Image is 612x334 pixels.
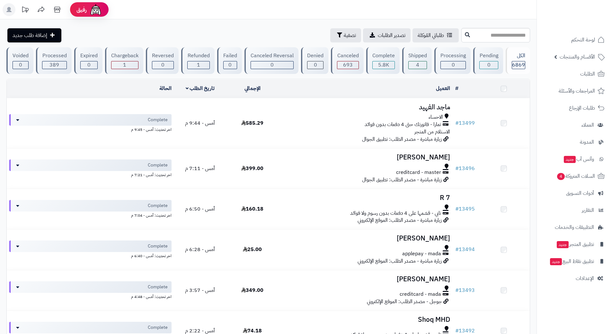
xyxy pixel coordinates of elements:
[307,61,323,69] div: 0
[330,47,365,74] a: Canceled 693
[13,32,47,39] span: إضافة طلب جديد
[244,85,261,92] a: الإجمالي
[5,47,35,74] a: Voided 0
[358,216,442,224] span: زيارة مباشرة - مصدر الطلب: الموقع الإلكتروني
[365,121,441,128] span: تمارا - فاتورتك حتى 4 دفعات بدون فوائد
[541,185,608,201] a: أدوات التسويق
[148,117,168,123] span: Complete
[9,171,172,178] div: اخر تحديث: أمس - 7:21 م
[271,61,274,69] span: 0
[363,28,411,42] a: تصدير الطلبات
[148,324,168,331] span: Complete
[378,61,389,69] span: 5.8K
[556,172,595,181] span: السلات المتروكة
[145,47,180,74] a: Reversed 0
[362,176,442,184] span: زيارة مباشرة - مصدر الطلب: تطبيق الجوال
[378,32,405,39] span: تصدير الطلبات
[89,3,102,16] img: ai-face.png
[455,286,475,294] a: #13493
[365,47,401,74] a: Complete 5.8K
[350,210,441,217] span: تابي - قسّمها على 4 دفعات بدون رسوم ولا فوائد
[111,52,138,59] div: Chargeback
[343,61,353,69] span: 693
[400,291,441,298] span: creditcard - mada
[440,52,466,59] div: Processing
[13,52,29,59] div: Voided
[35,47,73,74] a: Processed 389
[9,126,172,132] div: اخر تحديث: أمس - 9:45 م
[281,235,450,242] h3: [PERSON_NAME]
[541,168,608,184] a: السلات المتروكة4
[185,286,215,294] span: أمس - 3:57 م
[228,61,232,69] span: 0
[358,257,442,265] span: زيارة مباشرة - مصدر الطلب: الموقع الإلكتروني
[560,52,595,61] span: الأقسام والمنتجات
[418,32,444,39] span: طلباتي المُوكلة
[180,47,216,74] a: Refunded 1
[412,28,459,42] a: طلباتي المُوكلة
[563,155,594,164] span: وآتس آب
[17,3,33,18] a: تحديثات المنصة
[185,165,215,172] span: أمس - 7:11 م
[452,61,455,69] span: 0
[81,61,97,69] div: 0
[148,203,168,209] span: Complete
[223,52,237,59] div: Failed
[580,69,595,78] span: الطلبات
[555,223,594,232] span: التطبيقات والخدمات
[344,32,356,39] span: تصفية
[241,165,263,172] span: 399.00
[337,52,359,59] div: Canceled
[396,169,441,176] span: creditcard - master
[581,121,594,130] span: العملاء
[455,85,458,92] a: #
[241,286,263,294] span: 349.00
[402,250,441,257] span: applepay - mada
[436,85,450,92] a: العميل
[104,47,145,74] a: Chargeback 1
[111,61,138,69] div: 1
[148,243,168,249] span: Complete
[416,61,419,69] span: 4
[541,203,608,218] a: التقارير
[87,61,91,69] span: 0
[42,61,66,69] div: 389
[479,52,498,59] div: Pending
[541,254,608,269] a: تطبيق نقاط البيعجديد
[455,286,459,294] span: #
[557,173,565,180] span: 4
[455,205,475,213] a: #13495
[300,47,330,74] a: Denied 0
[80,52,98,59] div: Expired
[541,134,608,150] a: المدونة
[409,61,427,69] div: 4
[441,61,466,69] div: 0
[185,205,215,213] span: أمس - 6:50 م
[401,47,433,74] a: Shipped 4
[580,138,594,147] span: المدونة
[512,61,525,69] span: 6869
[148,162,168,168] span: Complete
[123,61,126,69] span: 1
[569,104,595,113] span: طلبات الإرجاع
[373,61,395,69] div: 5781
[251,61,293,69] div: 0
[152,52,174,59] div: Reversed
[472,47,504,74] a: Pending 0
[187,52,209,59] div: Refunded
[455,165,459,172] span: #
[224,61,237,69] div: 0
[241,205,263,213] span: 160.18
[186,85,215,92] a: تاريخ الطلب
[9,252,172,259] div: اخر تحديث: أمس - 6:40 م
[566,189,594,198] span: أدوات التسويق
[541,100,608,116] a: طلبات الإرجاع
[159,85,172,92] a: الحالة
[487,61,491,69] span: 0
[330,28,361,42] button: تصفية
[571,35,595,44] span: لوحة التحكم
[49,61,59,69] span: 389
[455,165,475,172] a: #13496
[161,61,164,69] span: 0
[504,47,531,74] a: الكل6869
